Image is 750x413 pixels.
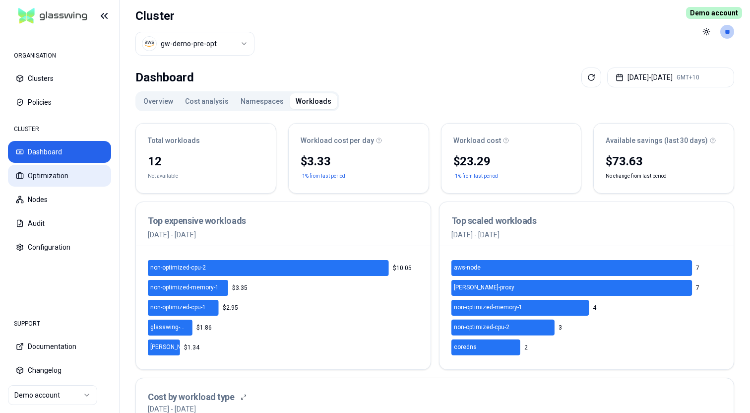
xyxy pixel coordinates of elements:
[179,93,235,109] button: Cost analysis
[451,214,722,228] h3: Top scaled workloads
[135,32,254,56] button: Select a value
[135,68,194,87] div: Dashboard
[301,171,345,181] p: -1% from last period
[235,93,290,109] button: Namespaces
[8,91,111,113] button: Policies
[301,136,417,145] div: Workload cost per day
[137,93,179,109] button: Overview
[301,153,417,169] div: $3.33
[594,151,734,193] div: No change from last period
[290,93,337,109] button: Workloads
[148,214,419,228] h3: Top expensive workloads
[135,8,254,24] h1: Cluster
[453,171,498,181] p: -1% from last period
[8,236,111,258] button: Configuration
[144,39,154,49] img: aws
[8,68,111,89] button: Clusters
[148,136,264,145] div: Total workloads
[8,336,111,357] button: Documentation
[148,153,264,169] div: 12
[453,153,569,169] div: $23.29
[148,171,178,181] div: Not available
[14,4,91,28] img: GlassWing
[8,314,111,334] div: SUPPORT
[8,189,111,210] button: Nodes
[606,136,722,145] div: Available savings (last 30 days)
[8,165,111,187] button: Optimization
[453,136,569,145] div: Workload cost
[8,119,111,139] div: CLUSTER
[148,230,419,240] p: [DATE] - [DATE]
[8,141,111,163] button: Dashboard
[451,230,722,240] p: [DATE] - [DATE]
[148,390,235,404] h3: Cost by workload type
[8,359,111,381] button: Changelog
[8,212,111,234] button: Audit
[686,7,742,19] span: Demo account
[607,68,734,87] button: [DATE]-[DATE]GMT+10
[677,73,699,81] span: GMT+10
[161,39,217,49] div: gw-demo-pre-opt
[606,153,722,169] div: $73.63
[8,46,111,66] div: ORGANISATION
